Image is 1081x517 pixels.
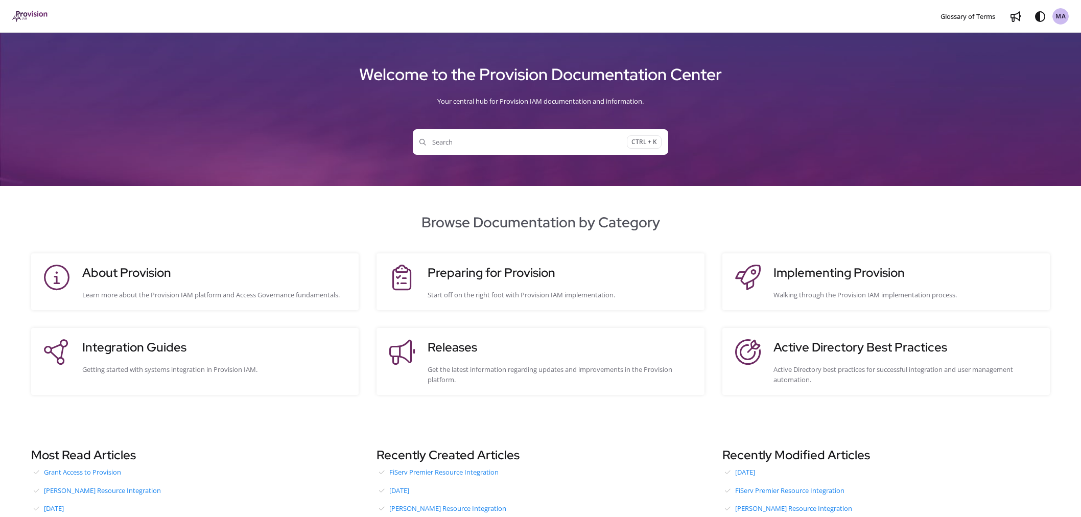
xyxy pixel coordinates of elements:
a: FiServ Premier Resource Integration [722,483,1050,498]
a: Whats new [1007,8,1024,25]
h3: Most Read Articles [31,446,359,464]
a: [DATE] [31,501,359,516]
h3: Recently Modified Articles [722,446,1050,464]
h3: Releases [428,338,694,357]
span: Glossary of Terms [941,12,995,21]
button: Theme options [1032,8,1048,25]
h2: Browse Documentation by Category [12,212,1069,233]
a: About ProvisionLearn more about the Provision IAM platform and Access Governance fundamentals. [41,264,348,300]
a: Integration GuidesGetting started with systems integration in Provision IAM. [41,338,348,385]
div: Learn more about the Provision IAM platform and Access Governance fundamentals. [82,290,348,300]
h3: Implementing Provision [773,264,1040,282]
a: [DATE] [377,483,704,498]
div: Get the latest information regarding updates and improvements in the Provision platform. [428,364,694,385]
a: Preparing for ProvisionStart off on the right foot with Provision IAM implementation. [387,264,694,300]
span: Search [419,137,627,147]
div: Active Directory best practices for successful integration and user management automation. [773,364,1040,385]
h1: Welcome to the Provision Documentation Center [12,61,1069,88]
a: [PERSON_NAME] Resource Integration [722,501,1050,516]
a: ReleasesGet the latest information regarding updates and improvements in the Provision platform. [387,338,694,385]
a: Grant Access to Provision [31,464,359,480]
div: Your central hub for Provision IAM documentation and information. [12,88,1069,114]
a: [PERSON_NAME] Resource Integration [31,483,359,498]
h3: Preparing for Provision [428,264,694,282]
div: Getting started with systems integration in Provision IAM. [82,364,348,374]
div: Walking through the Provision IAM implementation process. [773,290,1040,300]
a: Implementing ProvisionWalking through the Provision IAM implementation process. [733,264,1040,300]
span: MA [1055,12,1066,21]
h3: Integration Guides [82,338,348,357]
a: FiServ Premier Resource Integration [377,464,704,480]
img: brand logo [12,11,49,22]
a: Active Directory Best PracticesActive Directory best practices for successful integration and use... [733,338,1040,385]
h3: About Provision [82,264,348,282]
a: Project logo [12,11,49,22]
button: SearchCTRL + K [413,129,668,155]
h3: Active Directory Best Practices [773,338,1040,357]
a: [PERSON_NAME] Resource Integration [377,501,704,516]
h3: Recently Created Articles [377,446,704,464]
button: MA [1052,8,1069,25]
div: Start off on the right foot with Provision IAM implementation. [428,290,694,300]
a: [DATE] [722,464,1050,480]
span: CTRL + K [627,135,662,149]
